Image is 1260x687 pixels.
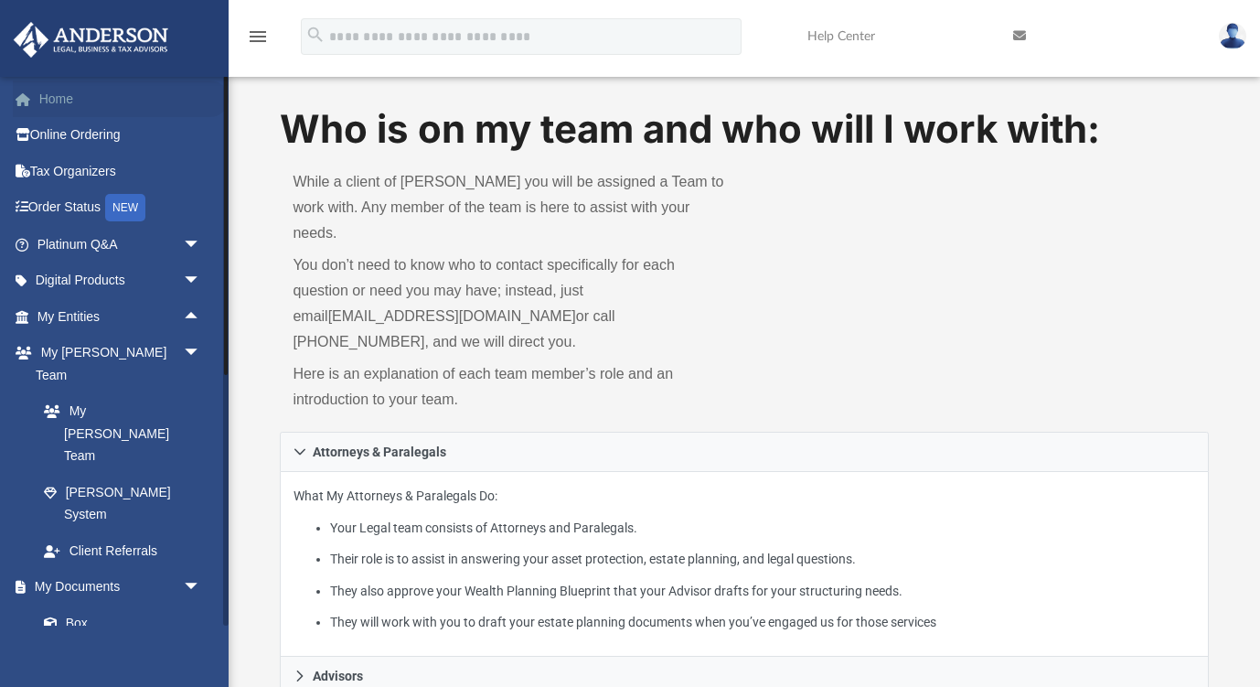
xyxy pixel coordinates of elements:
span: Attorneys & Paralegals [313,445,446,458]
div: Attorneys & Paralegals [280,472,1208,658]
span: arrow_drop_down [183,263,219,300]
div: NEW [105,194,145,221]
a: My Documentsarrow_drop_down [13,569,219,606]
a: My [PERSON_NAME] Team [26,393,210,475]
a: Client Referrals [26,532,219,569]
i: menu [247,26,269,48]
span: arrow_drop_up [183,298,219,336]
span: arrow_drop_down [183,226,219,263]
span: Advisors [313,670,363,682]
li: Your Legal team consists of Attorneys and Paralegals. [330,517,1195,540]
span: arrow_drop_down [183,335,219,372]
a: My Entitiesarrow_drop_up [13,298,229,335]
a: Attorneys & Paralegals [280,432,1208,472]
i: search [305,25,326,45]
li: Their role is to assist in answering your asset protection, estate planning, and legal questions. [330,548,1195,571]
li: They will work with you to draft your estate planning documents when you’ve engaged us for those ... [330,611,1195,634]
img: Anderson Advisors Platinum Portal [8,22,174,58]
p: While a client of [PERSON_NAME] you will be assigned a Team to work with. Any member of the team ... [293,169,731,246]
a: Online Ordering [13,117,229,154]
a: My [PERSON_NAME] Teamarrow_drop_down [13,335,219,393]
p: You don’t need to know who to contact specifically for each question or need you may have; instea... [293,252,731,355]
a: [EMAIL_ADDRESS][DOMAIN_NAME] [328,308,576,324]
a: Order StatusNEW [13,189,229,227]
span: arrow_drop_down [183,569,219,606]
li: They also approve your Wealth Planning Blueprint that your Advisor drafts for your structuring ne... [330,580,1195,603]
a: [PERSON_NAME] System [26,474,219,532]
p: What My Attorneys & Paralegals Do: [294,485,1194,634]
a: menu [247,35,269,48]
img: User Pic [1219,23,1246,49]
a: Box [26,605,210,641]
a: Tax Organizers [13,153,229,189]
a: Home [13,81,229,117]
p: Here is an explanation of each team member’s role and an introduction to your team. [293,361,731,413]
a: Platinum Q&Aarrow_drop_down [13,226,229,263]
a: Digital Productsarrow_drop_down [13,263,229,299]
h1: Who is on my team and who will I work with: [280,102,1208,156]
